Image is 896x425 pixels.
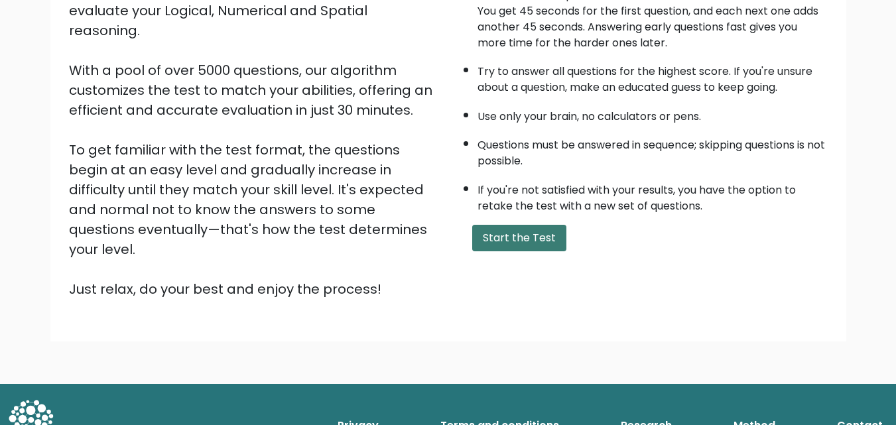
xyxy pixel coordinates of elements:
li: Use only your brain, no calculators or pens. [478,102,828,125]
li: Questions must be answered in sequence; skipping questions is not possible. [478,131,828,169]
li: Try to answer all questions for the highest score. If you're unsure about a question, make an edu... [478,57,828,95]
li: If you're not satisfied with your results, you have the option to retake the test with a new set ... [478,176,828,214]
button: Start the Test [472,225,566,251]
